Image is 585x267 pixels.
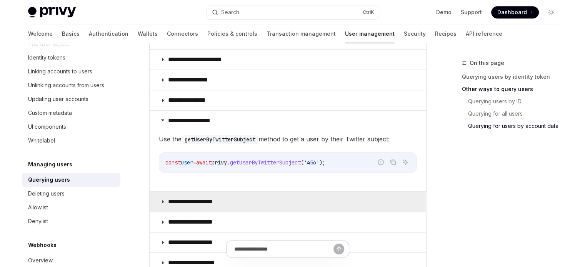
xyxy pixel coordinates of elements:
a: Allowlist [22,201,120,214]
span: ( [301,159,304,166]
span: await [196,159,212,166]
a: UI components [22,120,120,134]
div: Overview [28,256,53,265]
span: '456' [304,159,319,166]
a: Querying for all users [462,108,563,120]
span: getUserByTwitterSubject [230,159,301,166]
span: ); [319,159,325,166]
a: Support [461,8,482,16]
a: Security [404,25,426,43]
button: Search...CtrlK [207,5,379,19]
button: Report incorrect code [376,157,386,167]
span: Use the method to get a user by their Twitter subject: [159,134,417,144]
div: Unlinking accounts from users [28,81,104,90]
code: getUserByTwitterSubject [182,135,258,144]
a: Dashboard [491,6,539,18]
span: Ctrl K [363,9,374,15]
a: Linking accounts to users [22,65,120,78]
a: Demo [436,8,452,16]
input: Ask a question... [234,240,333,257]
span: Dashboard [497,8,527,16]
a: Querying users [22,173,120,187]
button: Send message [333,244,344,254]
h5: Webhooks [28,240,57,250]
div: Linking accounts to users [28,67,92,76]
span: = [193,159,196,166]
a: Policies & controls [207,25,257,43]
a: Denylist [22,214,120,228]
button: Ask AI [400,157,410,167]
span: On this page [470,58,504,68]
a: Querying users by identity token [462,71,563,83]
a: Querying for users by account data [462,120,563,132]
a: API reference [466,25,502,43]
a: Updating user accounts [22,92,120,106]
div: Denylist [28,217,48,226]
div: Identity tokens [28,53,65,62]
span: privy [212,159,227,166]
a: Querying users by ID [462,95,563,108]
a: Whitelabel [22,134,120,148]
div: Search... [221,8,243,17]
div: Querying users [28,175,70,184]
a: Deleting users [22,187,120,201]
div: Allowlist [28,203,48,212]
img: light logo [28,7,76,18]
a: Transaction management [267,25,336,43]
h5: Managing users [28,160,72,169]
a: Wallets [138,25,158,43]
div: UI components [28,122,66,131]
span: . [227,159,230,166]
div: Custom metadata [28,108,72,118]
span: user [181,159,193,166]
a: Connectors [167,25,198,43]
button: Toggle dark mode [545,6,557,18]
a: Unlinking accounts from users [22,78,120,92]
button: Copy the contents from the code block [388,157,398,167]
a: Welcome [28,25,53,43]
span: const [165,159,181,166]
a: Recipes [435,25,457,43]
a: Basics [62,25,80,43]
div: Whitelabel [28,136,55,145]
div: Updating user accounts [28,95,88,104]
a: Other ways to query users [462,83,563,95]
a: Custom metadata [22,106,120,120]
div: Deleting users [28,189,65,198]
a: User management [345,25,395,43]
a: Identity tokens [22,51,120,65]
a: Authentication [89,25,128,43]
